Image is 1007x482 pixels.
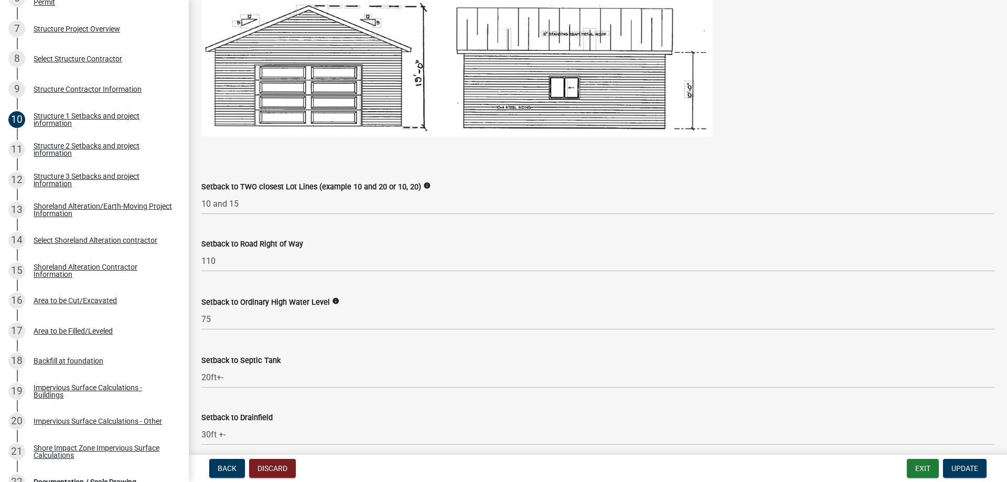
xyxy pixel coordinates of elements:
[34,25,120,33] div: Structure Project Overview
[34,85,142,93] div: Structure Contractor Information
[34,297,117,304] div: Area to be Cut/Excavated
[201,357,281,365] label: Setback to Septic Tank
[951,464,978,473] span: Update
[8,262,25,279] div: 15
[34,444,172,459] div: Shore Impact Zone Impervious Surface Calculations
[8,141,25,158] div: 11
[943,459,987,478] button: Update
[8,323,25,339] div: 17
[249,459,296,478] button: Discard
[201,414,273,422] label: Setback to Drainfield
[8,413,25,430] div: 20
[8,292,25,309] div: 16
[8,201,25,218] div: 13
[907,459,939,478] button: Exit
[8,443,25,460] div: 21
[201,241,303,248] label: Setback to Road Right of Way
[34,142,172,157] div: Structure 2 Setbacks and project information
[34,55,122,62] div: Select Structure Contractor
[34,417,162,425] div: Impervious Surface Calculations - Other
[34,327,113,335] div: Area to be Filled/Leveled
[34,263,172,278] div: Shoreland Alteration Contractor Information
[8,352,25,369] div: 18
[34,112,172,127] div: Structure 1 Setbacks and project information
[201,299,330,306] label: Setback to Ordinary High Water Level
[34,357,103,365] div: Backfill at foundation
[423,182,431,189] i: info
[8,20,25,37] div: 7
[218,464,237,473] span: Back
[34,202,172,217] div: Shoreland Alteration/Earth-Moving Project Information
[8,383,25,400] div: 19
[8,50,25,67] div: 8
[8,172,25,188] div: 12
[34,384,172,399] div: Impervious Surface Calculations - Buildings
[332,297,339,305] i: info
[8,232,25,249] div: 14
[34,173,172,187] div: Structure 3 Setbacks and project information
[8,81,25,98] div: 9
[34,237,157,244] div: Select Shoreland Alteration contractor
[201,184,421,191] label: Setback to TWO closest Lot Lines (example 10 and 20 or 10, 20)
[209,459,245,478] button: Back
[8,111,25,128] div: 10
